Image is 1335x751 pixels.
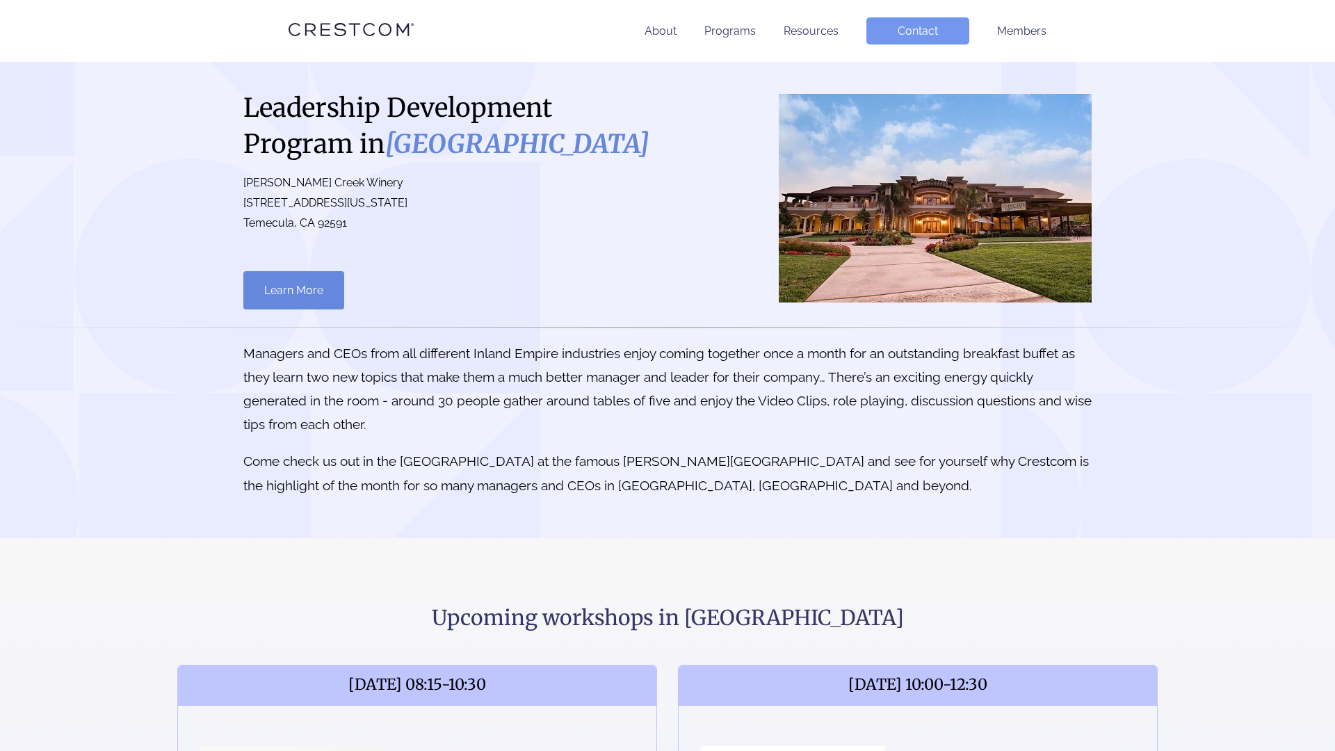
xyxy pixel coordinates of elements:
a: Learn More [243,271,344,309]
a: Programs [704,24,756,38]
span: [DATE] 10:00-12:30 [679,665,1157,706]
span: [DATE] 08:15-10:30 [178,665,656,706]
p: Come check us out in the [GEOGRAPHIC_DATA] at the famous [PERSON_NAME][GEOGRAPHIC_DATA] and see f... [243,449,1092,496]
h2: Upcoming workshops in [GEOGRAPHIC_DATA] [177,604,1158,632]
a: Members [997,24,1046,38]
h1: Leadership Development Program in [243,90,654,162]
p: [PERSON_NAME] Creek Winery [STREET_ADDRESS][US_STATE] Temecula, CA 92591 [243,173,654,233]
p: Managers and CEOs from all different Inland Empire industries enjoy coming together once a month ... [243,341,1092,437]
img: Riverside County South [779,94,1092,302]
i: [GEOGRAPHIC_DATA] [385,128,649,160]
a: Resources [784,24,839,38]
a: Contact [866,17,969,45]
a: About [645,24,677,38]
